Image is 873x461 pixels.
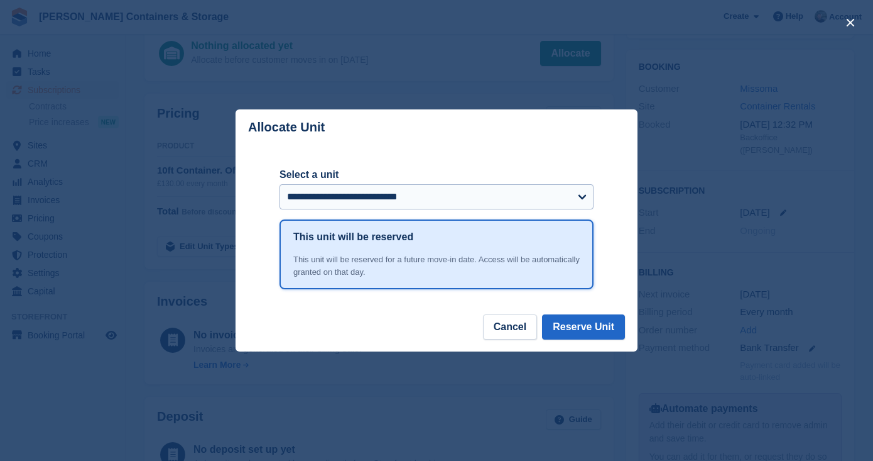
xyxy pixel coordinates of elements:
[542,314,625,340] button: Reserve Unit
[279,167,594,182] label: Select a unit
[248,120,325,135] p: Allocate Unit
[293,253,580,278] div: This unit will be reserved for a future move-in date. Access will be automatically granted on tha...
[840,13,860,33] button: close
[483,314,537,340] button: Cancel
[293,230,413,245] h1: This unit will be reserved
